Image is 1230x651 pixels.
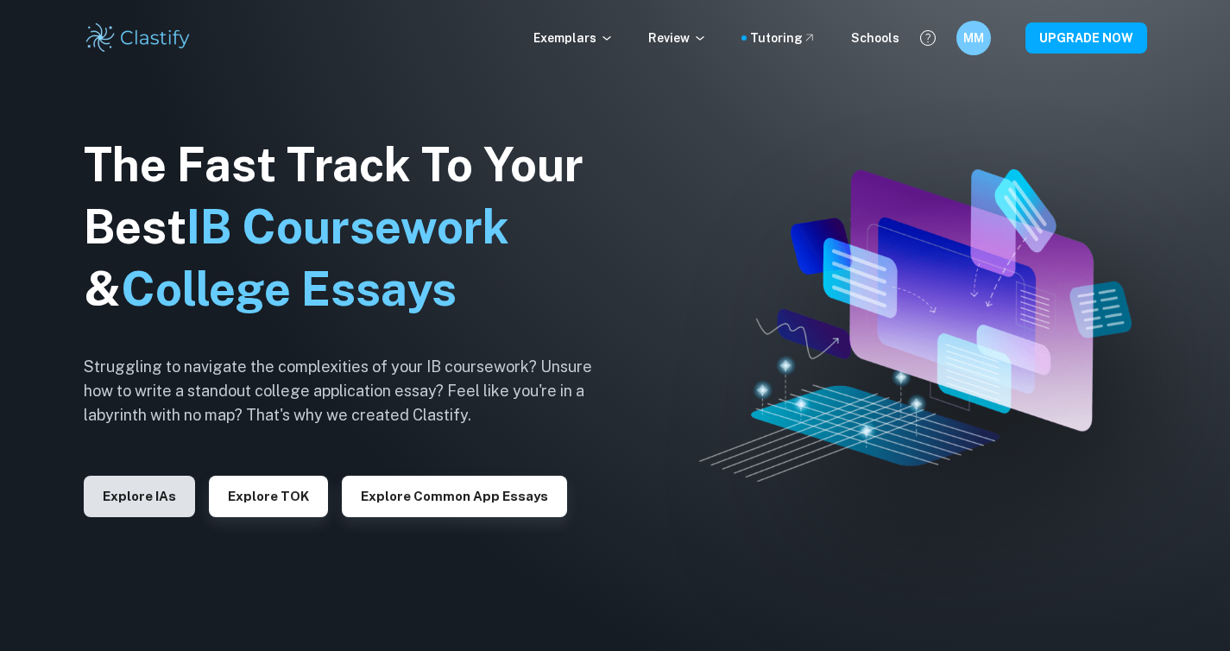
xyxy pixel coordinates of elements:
[121,262,457,316] span: College Essays
[186,199,509,254] span: IB Coursework
[84,487,195,503] a: Explore IAs
[209,487,328,503] a: Explore TOK
[209,476,328,517] button: Explore TOK
[648,28,707,47] p: Review
[84,21,193,55] img: Clastify logo
[84,355,619,427] h6: Struggling to navigate the complexities of your IB coursework? Unsure how to write a standout col...
[84,134,619,320] h1: The Fast Track To Your Best &
[956,21,991,55] button: MM
[851,28,899,47] a: Schools
[963,28,983,47] h6: MM
[750,28,817,47] a: Tutoring
[342,487,567,503] a: Explore Common App essays
[84,476,195,517] button: Explore IAs
[913,23,943,53] button: Help and Feedback
[699,169,1132,482] img: Clastify hero
[342,476,567,517] button: Explore Common App essays
[533,28,614,47] p: Exemplars
[1025,22,1147,54] button: UPGRADE NOW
